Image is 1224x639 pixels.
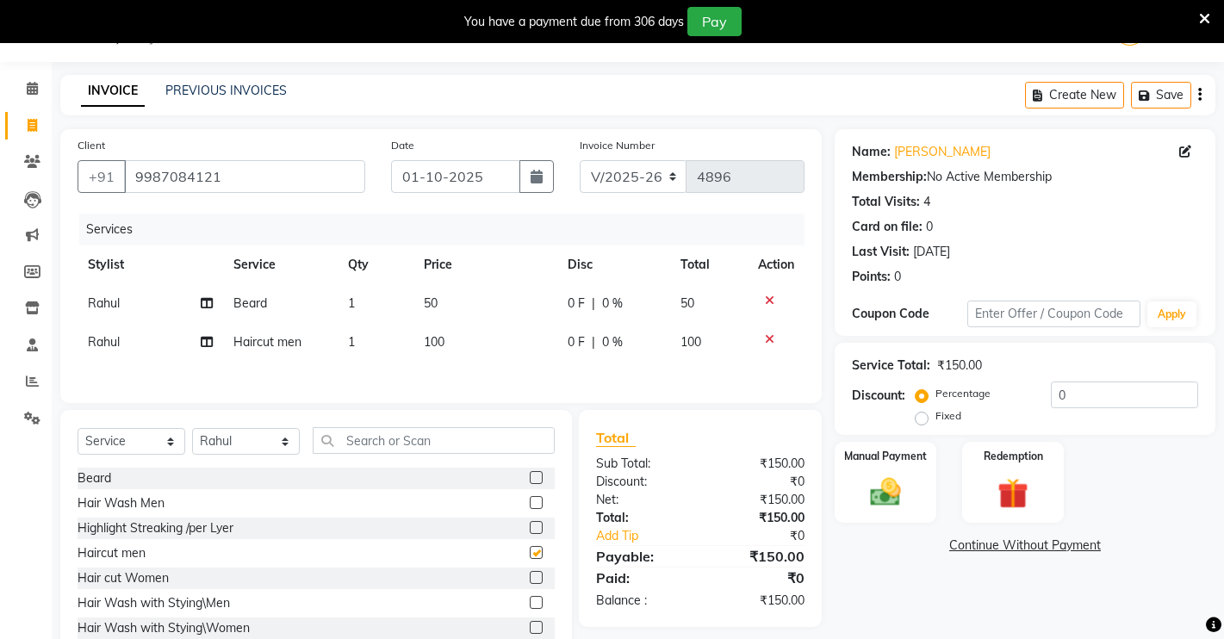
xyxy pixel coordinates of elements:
div: 0 [894,268,901,286]
div: You have a payment due from 306 days [464,13,684,31]
div: ₹150.00 [700,509,817,527]
div: Sub Total: [583,455,700,473]
div: ₹150.00 [937,357,982,375]
span: 100 [680,334,701,350]
div: ₹0 [700,473,817,491]
span: 0 F [568,333,585,351]
div: Balance : [583,592,700,610]
div: Net: [583,491,700,509]
a: Continue Without Payment [838,537,1212,555]
label: Fixed [935,408,961,424]
th: Disc [557,245,669,284]
label: Percentage [935,386,991,401]
button: Create New [1025,82,1124,109]
div: ₹0 [700,568,817,588]
th: Total [670,245,748,284]
button: Save [1131,82,1191,109]
a: PREVIOUS INVOICES [165,83,287,98]
span: 50 [680,295,694,311]
a: INVOICE [81,76,145,107]
div: Haircut men [78,544,146,562]
th: Action [748,245,805,284]
span: Rahul [88,295,120,311]
div: 4 [923,193,930,211]
label: Manual Payment [844,449,927,464]
span: 50 [424,295,438,311]
span: 1 [348,295,355,311]
a: [PERSON_NAME] [894,143,991,161]
div: Hair Wash Men [78,494,165,512]
button: +91 [78,160,126,193]
div: Hair cut Women [78,569,169,587]
span: | [592,333,595,351]
div: ₹150.00 [700,491,817,509]
span: 100 [424,334,444,350]
div: ₹0 [720,527,817,545]
span: Haircut men [233,334,301,350]
div: ₹150.00 [700,592,817,610]
a: Add Tip [583,527,719,545]
input: Enter Offer / Coupon Code [967,301,1140,327]
div: 0 [926,218,933,236]
div: Payable: [583,546,700,567]
th: Service [223,245,337,284]
div: Name: [852,143,891,161]
span: Beard [233,295,267,311]
div: Hair Wash with Stying\Men [78,594,230,612]
div: Beard [78,469,111,487]
div: [DATE] [913,243,950,261]
label: Invoice Number [580,138,655,153]
span: 0 % [602,295,623,313]
div: ₹150.00 [700,546,817,567]
div: Last Visit: [852,243,910,261]
button: Apply [1147,301,1196,327]
div: Membership: [852,168,927,186]
div: Hair Wash with Stying\Women [78,619,250,637]
label: Client [78,138,105,153]
div: Services [79,214,817,245]
th: Stylist [78,245,223,284]
div: Paid: [583,568,700,588]
div: Points: [852,268,891,286]
div: Card on file: [852,218,923,236]
div: Service Total: [852,357,930,375]
img: _gift.svg [988,475,1039,513]
th: Price [413,245,557,284]
span: Total [596,429,636,447]
div: Coupon Code [852,305,967,323]
input: Search or Scan [313,427,555,454]
span: 0 % [602,333,623,351]
span: Rahul [88,334,120,350]
div: Total Visits: [852,193,920,211]
span: | [592,295,595,313]
div: ₹150.00 [700,455,817,473]
div: Discount: [583,473,700,491]
button: Pay [687,7,742,36]
span: 1 [348,334,355,350]
input: Search by Name/Mobile/Email/Code [124,160,365,193]
label: Redemption [984,449,1043,464]
label: Date [391,138,414,153]
span: 0 F [568,295,585,313]
img: _cash.svg [861,475,911,510]
div: Discount: [852,387,905,405]
div: Total: [583,509,700,527]
th: Qty [338,245,413,284]
div: No Active Membership [852,168,1198,186]
div: Highlight Streaking /per Lyer [78,519,233,537]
